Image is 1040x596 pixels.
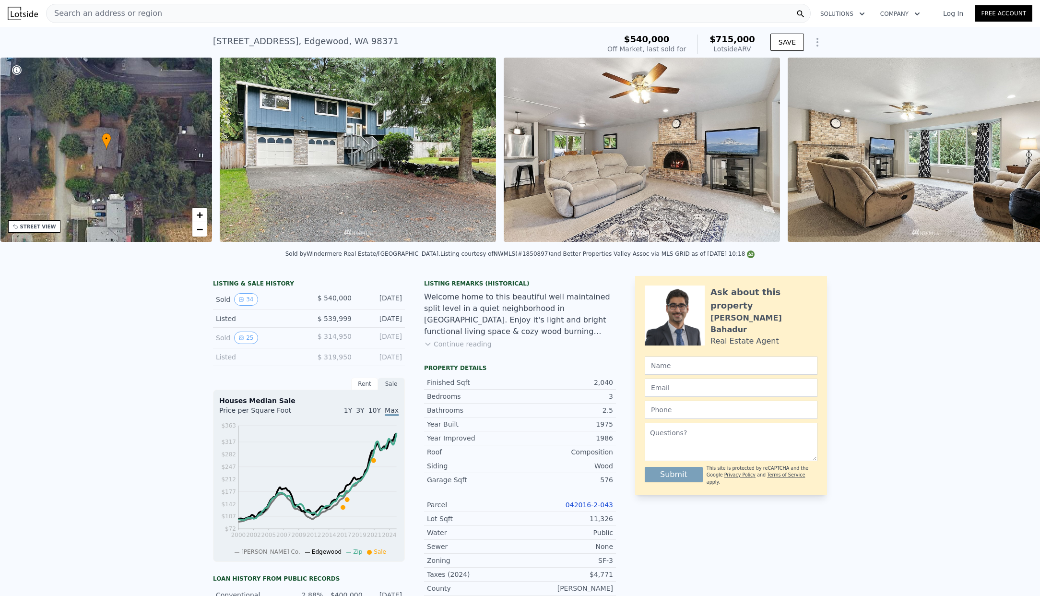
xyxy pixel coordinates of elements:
[520,378,613,387] div: 2,040
[197,223,203,235] span: −
[221,439,236,445] tspan: $317
[285,250,440,257] div: Sold by Windermere Real Estate/[GEOGRAPHIC_DATA] .
[241,548,300,555] span: [PERSON_NAME] Co.
[367,532,382,538] tspan: 2021
[427,528,520,537] div: Water
[424,280,616,287] div: Listing Remarks (Historical)
[378,378,405,390] div: Sale
[520,433,613,443] div: 1986
[710,286,817,312] div: Ask about this property
[307,532,321,538] tspan: 2012
[710,335,779,347] div: Real Estate Agent
[213,280,405,289] div: LISTING & SALE HISTORY
[221,513,236,520] tspan: $107
[359,293,402,306] div: [DATE]
[213,35,399,48] div: [STREET_ADDRESS] , Edgewood , WA 98371
[645,467,703,482] button: Submit
[424,339,492,349] button: Continue reading
[813,5,873,23] button: Solutions
[344,406,352,414] span: 1Y
[220,58,496,242] img: Sale: 123186513 Parcel: 100428690
[8,7,38,20] img: Lotside
[20,223,56,230] div: STREET VIEW
[359,352,402,362] div: [DATE]
[709,34,755,44] span: $715,000
[197,209,203,221] span: +
[724,472,756,477] a: Privacy Policy
[427,570,520,579] div: Taxes (2024)
[427,514,520,524] div: Lot Sqft
[337,532,352,538] tspan: 2017
[707,465,817,486] div: This site is protected by reCAPTCHA and the Google and apply.
[427,475,520,485] div: Garage Sqft
[292,532,307,538] tspan: 2009
[261,532,276,538] tspan: 2005
[975,5,1032,22] a: Free Account
[520,475,613,485] div: 576
[607,44,686,54] div: Off Market, last sold for
[225,526,236,533] tspan: $72
[276,532,291,538] tspan: 2007
[427,433,520,443] div: Year Improved
[427,378,520,387] div: Finished Sqft
[645,401,817,419] input: Phone
[216,332,301,344] div: Sold
[385,406,399,416] span: Max
[351,378,378,390] div: Rent
[932,9,975,18] a: Log In
[710,312,817,335] div: [PERSON_NAME] Bahadur
[318,353,352,361] span: $ 319,950
[747,250,755,258] img: NWMLS Logo
[216,352,301,362] div: Listed
[221,422,236,429] tspan: $363
[213,575,405,583] div: Loan history from public records
[520,447,613,457] div: Composition
[47,8,162,19] span: Search an address or region
[221,489,236,495] tspan: $177
[221,464,236,470] tspan: $247
[520,556,613,565] div: SF-3
[322,532,337,538] tspan: 2014
[368,406,381,414] span: 10Y
[645,357,817,375] input: Name
[520,461,613,471] div: Wood
[770,34,804,51] button: SAVE
[192,208,207,222] a: Zoom in
[520,584,613,593] div: [PERSON_NAME]
[219,405,309,421] div: Price per Square Foot
[427,461,520,471] div: Siding
[359,332,402,344] div: [DATE]
[356,406,364,414] span: 3Y
[234,293,258,306] button: View historical data
[566,501,613,509] a: 042016-2-043
[520,528,613,537] div: Public
[382,532,397,538] tspan: 2024
[520,405,613,415] div: 2.5
[352,532,367,538] tspan: 2019
[427,392,520,401] div: Bedrooms
[427,542,520,551] div: Sewer
[624,34,670,44] span: $540,000
[102,133,111,150] div: •
[427,584,520,593] div: County
[216,314,301,323] div: Listed
[246,532,261,538] tspan: 2002
[318,333,352,340] span: $ 314,950
[216,293,301,306] div: Sold
[318,294,352,302] span: $ 540,000
[645,379,817,397] input: Email
[312,548,342,555] span: Edgewood
[427,447,520,457] div: Roof
[520,392,613,401] div: 3
[767,472,805,477] a: Terms of Service
[520,419,613,429] div: 1975
[374,548,386,555] span: Sale
[102,134,111,143] span: •
[221,476,236,483] tspan: $212
[427,419,520,429] div: Year Built
[709,44,755,54] div: Lotside ARV
[359,314,402,323] div: [DATE]
[808,33,827,52] button: Show Options
[520,514,613,524] div: 11,326
[427,405,520,415] div: Bathrooms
